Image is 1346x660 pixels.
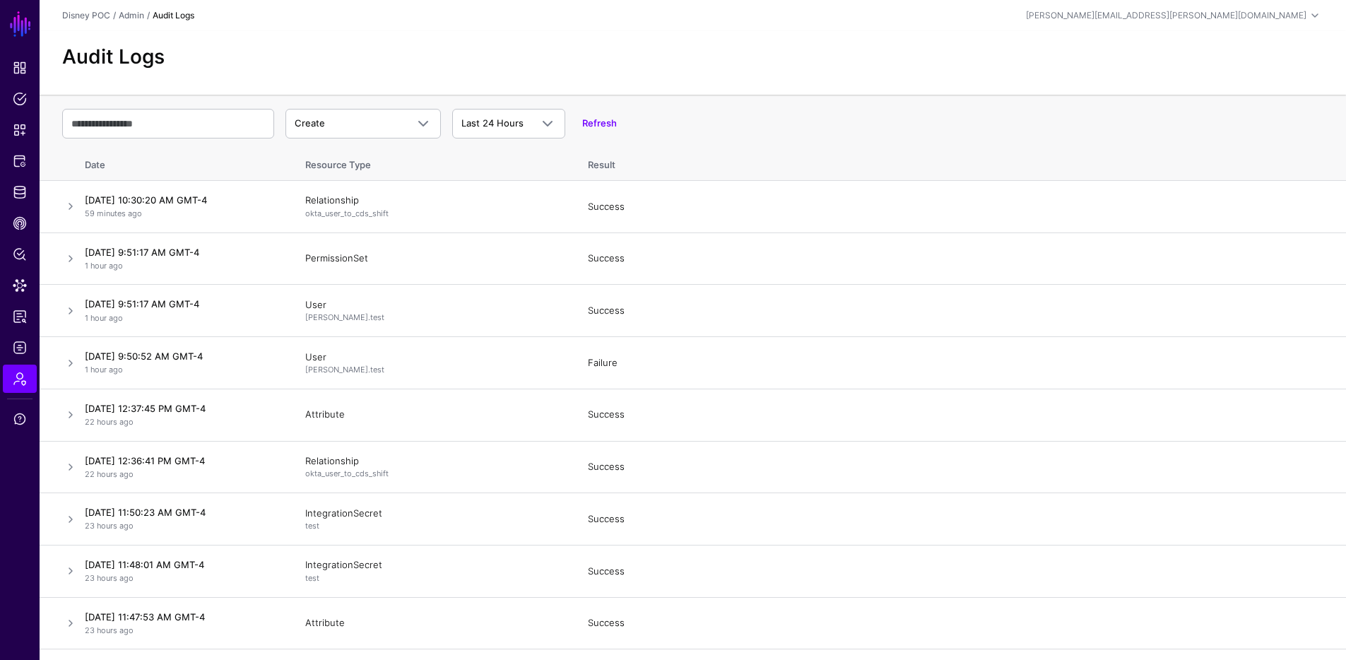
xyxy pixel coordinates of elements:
[574,389,1346,441] td: Success
[305,408,560,422] div: Attribute
[574,285,1346,337] td: Success
[305,364,560,376] div: [PERSON_NAME].test
[305,558,560,584] div: IntegrationSecret
[85,194,277,206] h4: [DATE] 10:30:20 AM GMT-4
[119,10,144,20] a: Admin
[574,545,1346,597] td: Success
[13,92,27,106] span: Policies
[79,144,291,181] th: Date
[13,185,27,199] span: Identity Data Fabric
[305,350,560,376] div: User
[85,297,277,310] h4: [DATE] 9:51:17 AM GMT-4
[85,246,277,259] h4: [DATE] 9:51:17 AM GMT-4
[305,312,560,324] div: [PERSON_NAME].test
[3,334,37,362] a: Logs
[62,45,1323,69] h2: Audit Logs
[62,10,110,20] a: Disney POC
[3,147,37,175] a: Protected Systems
[85,506,277,519] h4: [DATE] 11:50:23 AM GMT-4
[85,260,277,272] p: 1 hour ago
[13,278,27,293] span: Data Lens
[305,298,560,324] div: User
[3,271,37,300] a: Data Lens
[305,520,560,532] div: test
[305,507,560,532] div: IntegrationSecret
[85,454,277,467] h4: [DATE] 12:36:41 PM GMT-4
[110,9,119,22] div: /
[574,232,1346,285] td: Success
[144,9,153,22] div: /
[13,372,27,386] span: Admin
[85,364,277,376] p: 1 hour ago
[13,310,27,324] span: Reports
[13,154,27,168] span: Protected Systems
[13,123,27,137] span: Snippets
[13,247,27,261] span: Policy Lens
[3,178,37,206] a: Identity Data Fabric
[291,144,574,181] th: Resource Type
[85,469,277,481] p: 22 hours ago
[3,365,37,393] a: Admin
[3,54,37,82] a: Dashboard
[85,350,277,363] h4: [DATE] 9:50:52 AM GMT-4
[85,572,277,584] p: 23 hours ago
[13,216,27,230] span: CAEP Hub
[574,144,1346,181] th: Result
[305,194,560,219] div: Relationship
[85,520,277,532] p: 23 hours ago
[574,597,1346,649] td: Success
[85,402,277,415] h4: [DATE] 12:37:45 PM GMT-4
[85,558,277,571] h4: [DATE] 11:48:01 AM GMT-4
[574,493,1346,546] td: Success
[574,441,1346,493] td: Success
[153,10,194,20] strong: Audit Logs
[8,8,33,40] a: SGNL
[305,454,560,480] div: Relationship
[3,116,37,144] a: Snippets
[85,416,277,428] p: 22 hours ago
[295,117,325,129] span: Create
[85,625,277,637] p: 23 hours ago
[305,616,560,630] div: Attribute
[305,208,560,220] div: okta_user_to_cds_shift
[305,572,560,584] div: test
[1026,9,1306,22] div: [PERSON_NAME][EMAIL_ADDRESS][PERSON_NAME][DOMAIN_NAME]
[85,611,277,623] h4: [DATE] 11:47:53 AM GMT-4
[3,85,37,113] a: Policies
[305,468,560,480] div: okta_user_to_cds_shift
[3,302,37,331] a: Reports
[574,181,1346,233] td: Success
[461,117,524,129] span: Last 24 Hours
[13,61,27,75] span: Dashboard
[582,117,617,129] a: Refresh
[85,208,277,220] p: 59 minutes ago
[574,337,1346,389] td: Failure
[85,312,277,324] p: 1 hour ago
[13,341,27,355] span: Logs
[13,412,27,426] span: Support
[3,240,37,269] a: Policy Lens
[3,209,37,237] a: CAEP Hub
[305,252,560,266] div: PermissionSet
